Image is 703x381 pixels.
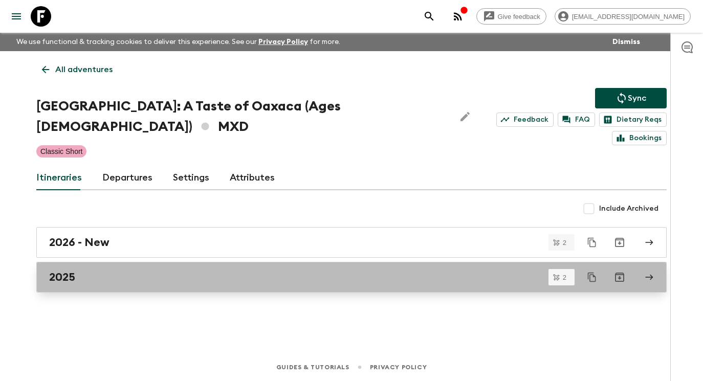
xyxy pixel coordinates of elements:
[173,166,209,190] a: Settings
[595,88,667,108] button: Sync adventure departures to the booking engine
[609,232,630,253] button: Archive
[36,227,667,258] a: 2026 - New
[12,33,344,51] p: We use functional & tracking cookies to deliver this experience. See our for more.
[36,166,82,190] a: Itineraries
[557,239,573,246] span: 2
[610,35,643,49] button: Dismiss
[599,204,658,214] span: Include Archived
[557,274,573,281] span: 2
[612,131,667,145] a: Bookings
[36,262,667,293] a: 2025
[492,13,546,20] span: Give feedback
[609,267,630,287] button: Archive
[49,236,109,249] h2: 2026 - New
[40,146,82,156] p: Classic Short
[496,113,554,127] a: Feedback
[36,59,118,80] a: All adventures
[258,38,308,46] a: Privacy Policy
[555,8,691,25] div: [EMAIL_ADDRESS][DOMAIN_NAME]
[455,96,475,137] button: Edit Adventure Title
[276,362,349,373] a: Guides & Tutorials
[102,166,152,190] a: Departures
[476,8,546,25] a: Give feedback
[36,96,447,137] h1: [GEOGRAPHIC_DATA]: A Taste of Oaxaca (Ages [DEMOGRAPHIC_DATA]) MXD
[230,166,275,190] a: Attributes
[558,113,595,127] a: FAQ
[583,268,601,286] button: Duplicate
[370,362,427,373] a: Privacy Policy
[49,271,75,284] h2: 2025
[6,6,27,27] button: menu
[599,113,667,127] a: Dietary Reqs
[55,63,113,76] p: All adventures
[583,233,601,252] button: Duplicate
[628,92,646,104] p: Sync
[419,6,440,27] button: search adventures
[566,13,690,20] span: [EMAIL_ADDRESS][DOMAIN_NAME]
